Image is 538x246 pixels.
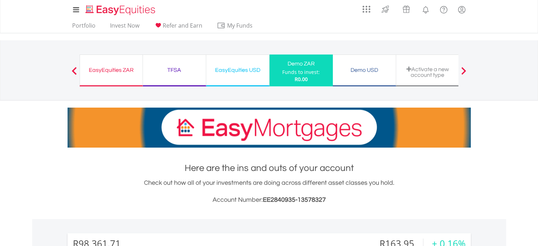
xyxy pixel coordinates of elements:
div: TFSA [147,65,202,75]
a: Vouchers [396,2,417,15]
a: Portfolio [69,22,98,33]
img: grid-menu-icon.svg [363,5,370,13]
a: Refer and Earn [151,22,205,33]
div: Demo USD [337,65,392,75]
div: Activate a new account type [400,66,455,78]
a: Invest Now [107,22,142,33]
div: Demo ZAR [274,59,329,69]
img: EasyMortage Promotion Banner [68,108,471,148]
a: Home page [83,2,158,16]
span: My Funds [217,21,263,30]
span: Refer and Earn [163,22,202,29]
a: My Profile [453,2,471,17]
div: Funds to invest: [282,69,320,76]
div: EasyEquities USD [210,65,265,75]
div: Check out how all of your investments are doing across different asset classes you hold. [68,178,471,205]
a: FAQ's and Support [435,2,453,16]
img: thrive-v2.svg [380,4,391,15]
span: R0.00 [295,76,308,82]
span: EE2840935-13578327 [263,196,326,203]
img: EasyEquities_Logo.png [84,4,158,16]
div: EasyEquities ZAR [84,65,138,75]
h1: Here are the ins and outs of your account [68,162,471,175]
img: vouchers-v2.svg [400,4,412,15]
h3: Account Number: [68,195,471,205]
a: AppsGrid [358,2,375,13]
a: Notifications [417,2,435,16]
